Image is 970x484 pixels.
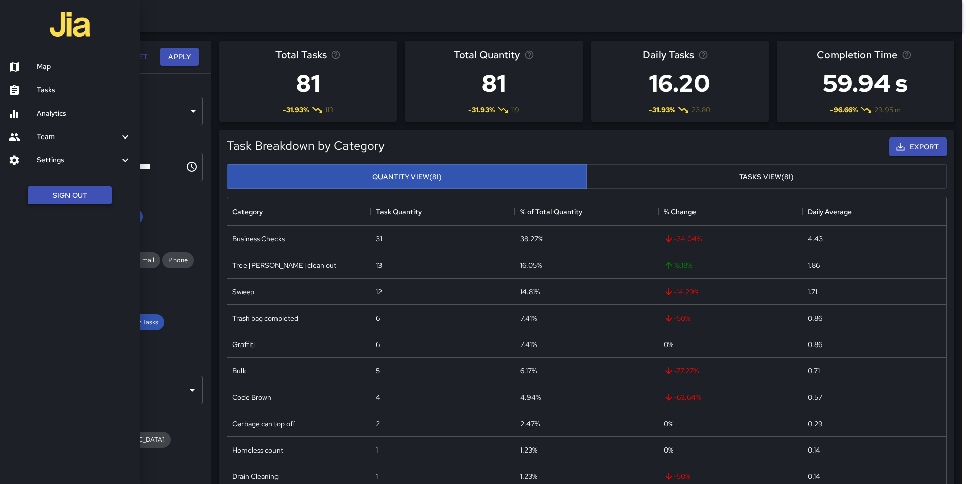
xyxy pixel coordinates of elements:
[37,108,131,119] h6: Analytics
[37,61,131,73] h6: Map
[37,85,131,96] h6: Tasks
[28,186,112,205] button: Sign Out
[50,4,90,45] img: jia-logo
[37,155,119,166] h6: Settings
[37,131,119,143] h6: Team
